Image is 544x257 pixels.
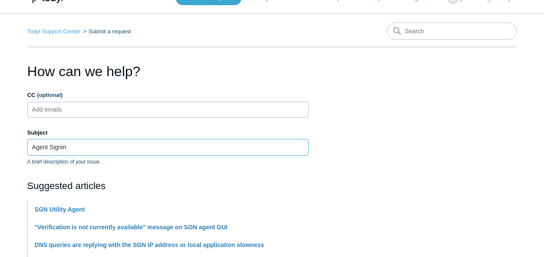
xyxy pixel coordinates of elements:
[27,91,309,100] label: CC
[37,92,63,98] span: (optional)
[35,206,85,213] a: SGN Utility Agent
[27,179,309,193] h2: Suggested articles
[35,224,228,231] a: "Verification is not currently available" message on SGN agent GUI
[27,61,309,82] h1: How can we help?
[27,158,309,166] p: A brief description of your issue.
[27,28,80,35] a: Todyl Support Center
[387,22,517,40] input: Search
[27,128,309,137] label: Subject
[82,28,131,35] li: Submit a request
[27,28,82,35] li: Todyl Support Center
[29,103,80,116] input: Add emails
[35,241,264,248] a: DNS queries are replying with the SGN IP address or local application slowness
